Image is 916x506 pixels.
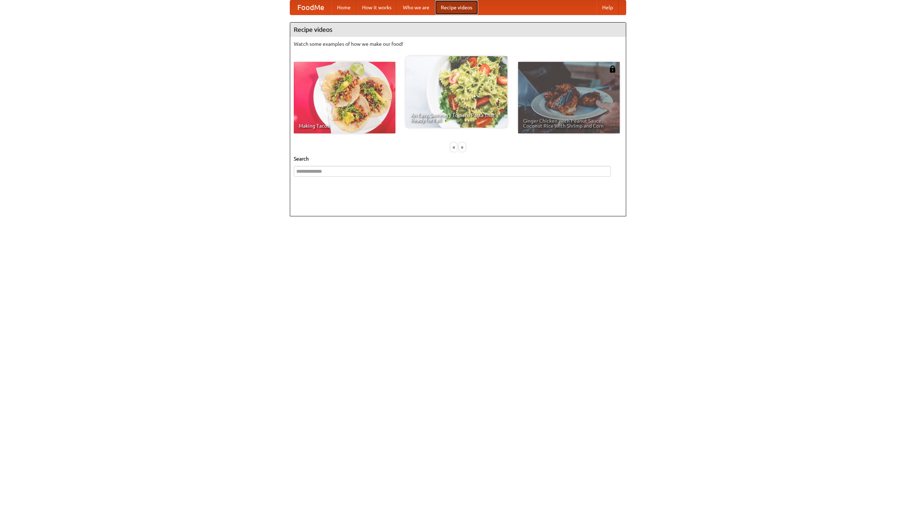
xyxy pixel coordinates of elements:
h5: Search [294,155,622,162]
span: An Easy, Summery Tomato Pasta That's Ready for Fall [411,113,502,123]
a: FoodMe [290,0,331,15]
div: » [459,143,466,152]
img: 483408.png [609,65,616,73]
h4: Recipe videos [290,23,626,37]
a: Help [596,0,619,15]
a: An Easy, Summery Tomato Pasta That's Ready for Fall [406,56,507,128]
a: Who we are [397,0,435,15]
a: Home [331,0,356,15]
a: How it works [356,0,397,15]
span: Making Tacos [299,123,390,128]
a: Making Tacos [294,62,395,133]
div: « [450,143,457,152]
p: Watch some examples of how we make our food! [294,40,622,48]
a: Recipe videos [435,0,478,15]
